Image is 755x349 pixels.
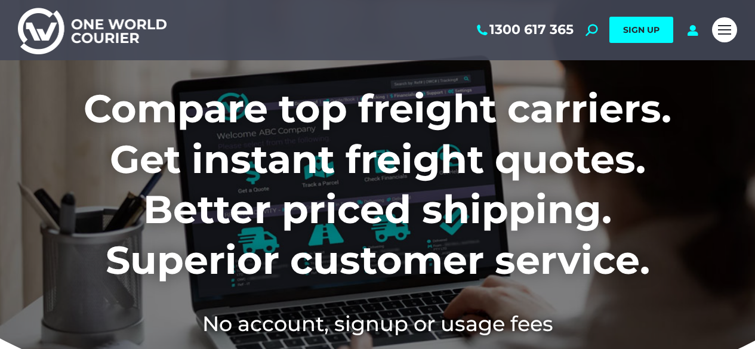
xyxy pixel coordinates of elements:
[623,24,660,35] span: SIGN UP
[474,22,574,38] a: 1300 617 365
[18,309,737,338] h2: No account, signup or usage fees
[18,84,737,285] h1: Compare top freight carriers. Get instant freight quotes. Better priced shipping. Superior custom...
[609,17,673,43] a: SIGN UP
[712,17,737,42] a: Mobile menu icon
[18,6,167,54] img: One World Courier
